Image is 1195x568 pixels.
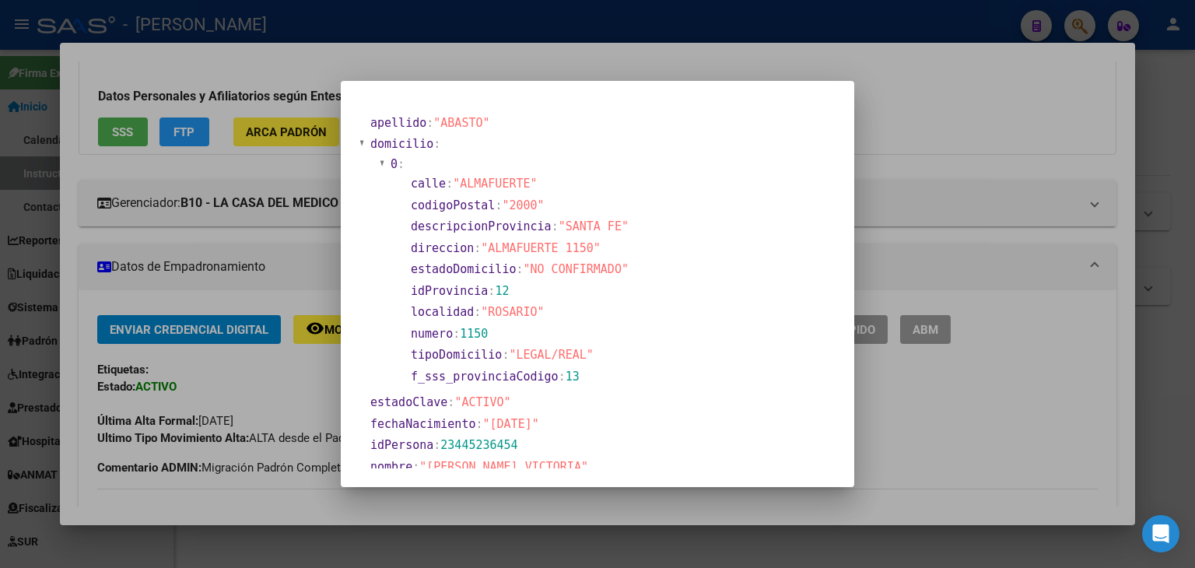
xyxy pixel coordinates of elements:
[495,284,509,298] span: 12
[495,198,502,212] span: :
[370,116,426,130] span: apellido
[559,370,566,384] span: :
[509,348,593,362] span: "LEGAL/REAL"
[370,137,433,151] span: domicilio
[481,305,544,319] span: "ROSARIO"
[391,157,398,171] span: 0
[453,177,537,191] span: "ALMAFUERTE"
[398,157,405,171] span: :
[411,370,559,384] span: f_sss_provinciaCodigo
[453,327,460,341] span: :
[433,116,489,130] span: "ABASTO"
[370,395,447,409] span: estadoClave
[411,305,474,319] span: localidad
[502,348,509,362] span: :
[447,395,454,409] span: :
[411,262,516,276] span: estadoDomicilio
[370,438,433,452] span: idPersona
[411,177,446,191] span: calle
[552,219,559,233] span: :
[488,284,495,298] span: :
[524,262,629,276] span: "NO CONFIRMADO"
[502,198,544,212] span: "2000"
[559,219,629,233] span: "SANTA FE"
[516,262,523,276] span: :
[460,327,488,341] span: 1150
[475,417,482,431] span: :
[446,177,453,191] span: :
[411,198,495,212] span: codigoPostal
[411,327,453,341] span: numero
[411,219,552,233] span: descripcionProvincia
[566,370,580,384] span: 13
[426,116,433,130] span: :
[454,395,510,409] span: "ACTIVO"
[419,460,588,474] span: "[PERSON_NAME] VICTORIA"
[474,305,481,319] span: :
[1142,515,1179,552] div: Open Intercom Messenger
[433,137,440,151] span: :
[474,241,481,255] span: :
[433,438,440,452] span: :
[440,438,517,452] span: 23445236454
[412,460,419,474] span: :
[411,284,488,298] span: idProvincia
[411,348,502,362] span: tipoDomicilio
[483,417,539,431] span: "[DATE]"
[411,241,474,255] span: direccion
[370,460,412,474] span: nombre
[370,417,475,431] span: fechaNacimiento
[481,241,601,255] span: "ALMAFUERTE 1150"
